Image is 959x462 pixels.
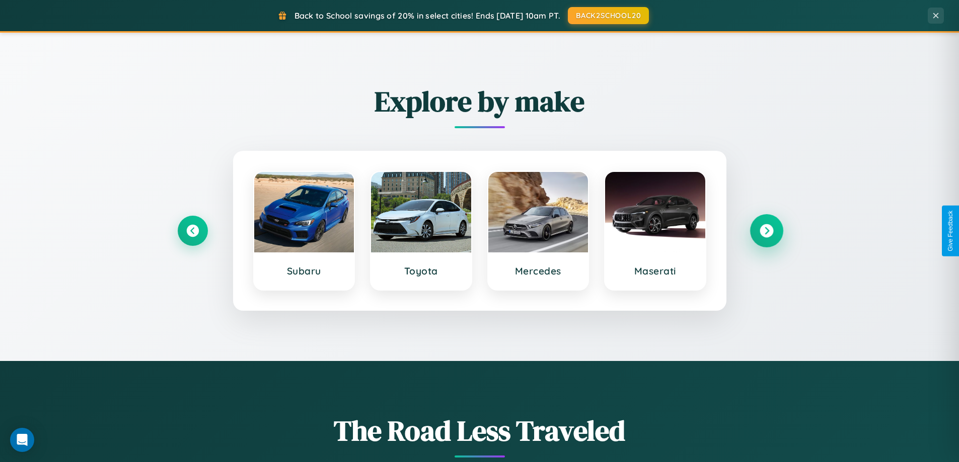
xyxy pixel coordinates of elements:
[178,411,782,450] h1: The Road Less Traveled
[381,265,461,277] h3: Toyota
[10,428,34,452] div: Open Intercom Messenger
[178,82,782,121] h2: Explore by make
[568,7,649,24] button: BACK2SCHOOL20
[615,265,695,277] h3: Maserati
[264,265,344,277] h3: Subaru
[498,265,578,277] h3: Mercedes
[947,211,954,251] div: Give Feedback
[294,11,560,21] span: Back to School savings of 20% in select cities! Ends [DATE] 10am PT.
